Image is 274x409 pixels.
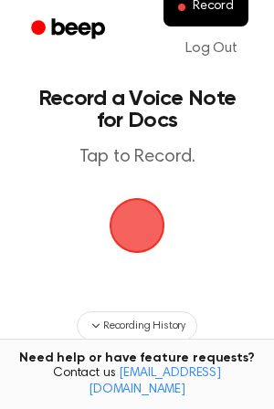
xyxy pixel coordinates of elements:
[110,198,164,253] img: Beep Logo
[18,12,121,47] a: Beep
[167,26,256,70] a: Log Out
[33,146,241,169] p: Tap to Record.
[89,367,221,396] a: [EMAIL_ADDRESS][DOMAIN_NAME]
[11,366,263,398] span: Contact us
[33,88,241,131] h1: Record a Voice Note for Docs
[77,311,197,341] button: Recording History
[103,318,185,334] span: Recording History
